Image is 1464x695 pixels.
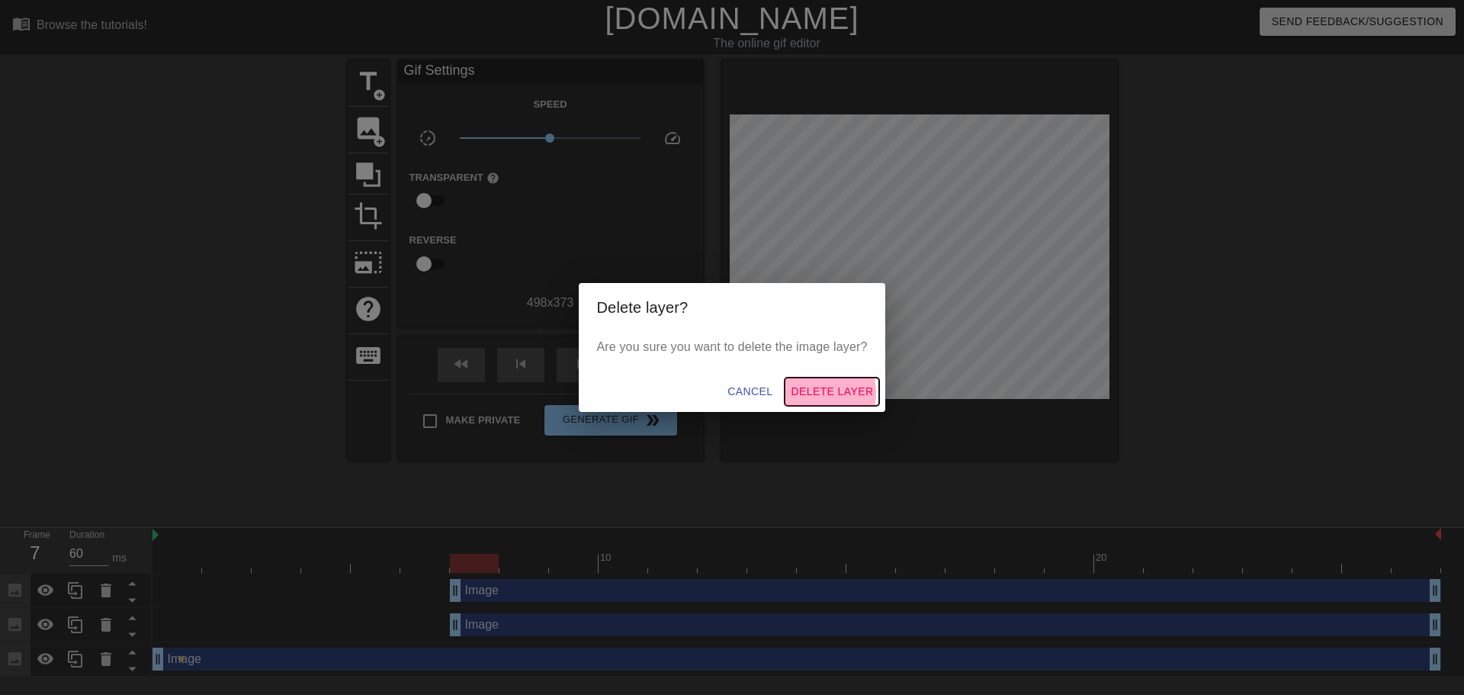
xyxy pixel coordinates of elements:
span: Cancel [727,382,772,401]
p: Are you sure you want to delete the image layer? [597,338,868,356]
button: Delete Layer [785,378,879,406]
h2: Delete layer? [597,295,868,320]
span: Delete Layer [791,382,873,401]
button: Cancel [721,378,779,406]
